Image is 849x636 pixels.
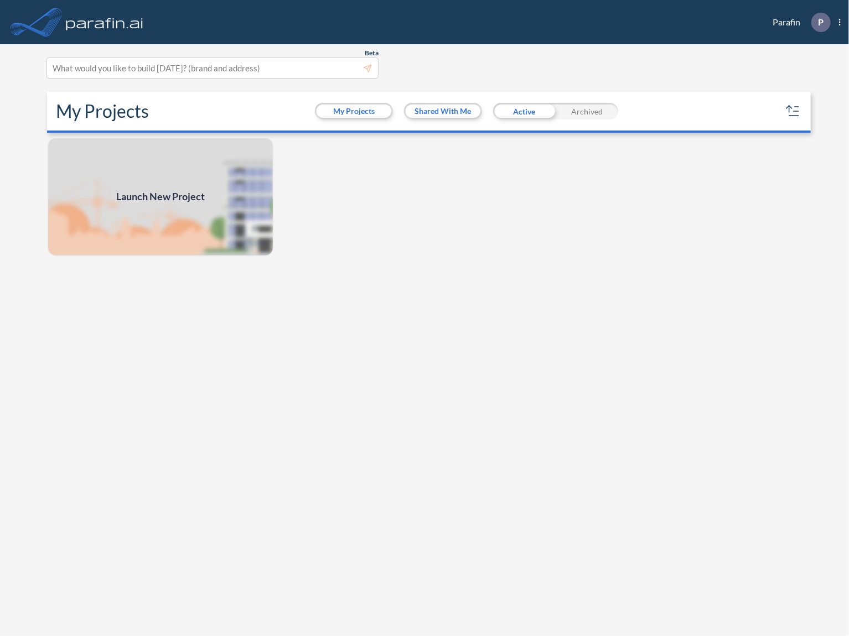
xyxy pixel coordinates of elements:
[556,103,618,119] div: Archived
[406,105,480,118] button: Shared With Me
[493,103,556,119] div: Active
[818,17,824,27] p: P
[784,102,802,120] button: sort
[756,13,841,32] div: Parafin
[47,137,274,257] img: add
[64,11,146,33] img: logo
[317,105,391,118] button: My Projects
[116,190,205,205] span: Launch New Project
[365,49,379,58] span: Beta
[56,101,149,122] h2: My Projects
[47,137,274,257] a: Launch New Project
